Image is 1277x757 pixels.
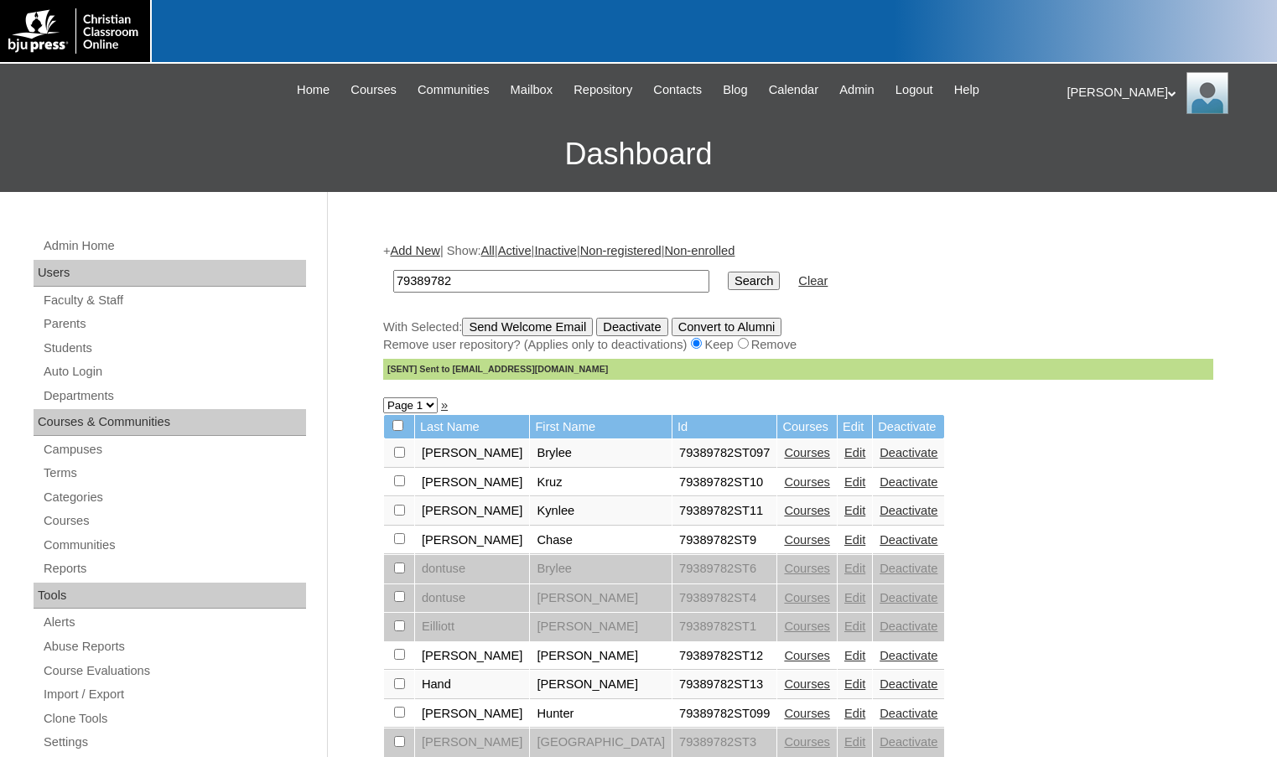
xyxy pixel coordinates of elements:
td: [PERSON_NAME] [415,700,530,728]
span: Calendar [769,80,818,100]
a: Edit [844,446,865,459]
a: Import / Export [42,684,306,705]
a: Courses [784,446,830,459]
td: dontuse [415,555,530,583]
a: Courses [784,504,830,517]
td: [PERSON_NAME] [415,526,530,555]
a: Blog [714,80,755,100]
td: 79389782ST099 [672,700,776,728]
a: Deactivate [880,504,937,517]
a: Edit [844,533,865,547]
a: Communities [42,535,306,556]
a: Categories [42,487,306,508]
td: First Name [530,415,672,439]
a: Admin [831,80,883,100]
a: Courses [784,707,830,720]
a: Deactivate [880,649,937,662]
a: Edit [844,735,865,749]
a: Courses [784,591,830,604]
a: Calendar [760,80,827,100]
td: 79389782ST097 [672,439,776,468]
span: Contacts [653,80,702,100]
td: 79389782ST1 [672,613,776,641]
a: Deactivate [880,677,937,691]
td: 79389782ST12 [672,642,776,671]
a: Inactive [534,244,577,257]
a: Courses [784,475,830,489]
div: Remove user repository? (Applies only to deactivations) Keep Remove [383,336,1213,354]
span: Blog [723,80,747,100]
a: Courses [784,649,830,662]
td: Kruz [530,469,672,497]
a: Courses [342,80,405,100]
td: Id [672,415,776,439]
a: Contacts [645,80,710,100]
a: Active [498,244,532,257]
td: Hand [415,671,530,699]
img: Melanie Sevilla [1186,72,1228,114]
td: 79389782ST3 [672,728,776,757]
a: Deactivate [880,562,937,575]
td: 79389782ST6 [672,555,776,583]
a: Mailbox [502,80,562,100]
a: Auto Login [42,361,306,382]
div: + | Show: | | | | [383,242,1213,380]
a: Add New [390,244,439,257]
a: Non-registered [580,244,662,257]
td: 79389782ST9 [672,526,776,555]
a: Departments [42,386,306,407]
div: Courses & Communities [34,409,306,436]
td: Courses [777,415,837,439]
td: Edit [838,415,872,439]
td: 79389782ST13 [672,671,776,699]
a: Edit [844,649,865,662]
a: Repository [565,80,641,100]
a: Edit [844,475,865,489]
td: Kynlee [530,497,672,526]
a: Admin Home [42,236,306,257]
input: Search [393,270,709,293]
td: [PERSON_NAME] [530,613,672,641]
a: Edit [844,504,865,517]
span: Admin [839,80,875,100]
input: Search [728,272,780,290]
span: Logout [895,80,933,100]
span: Help [954,80,979,100]
a: Help [946,80,988,100]
td: Eilliott [415,613,530,641]
a: Edit [844,620,865,633]
a: Edit [844,677,865,691]
a: Deactivate [880,620,937,633]
a: » [441,398,448,412]
a: Campuses [42,439,306,460]
input: Convert to Alumni [672,318,782,336]
a: Edit [844,707,865,720]
a: Logout [887,80,942,100]
div: Users [34,260,306,287]
a: Alerts [42,612,306,633]
a: Faculty & Staff [42,290,306,311]
td: [PERSON_NAME] [530,584,672,613]
td: [PERSON_NAME] [415,439,530,468]
div: [SENT] Sent to [EMAIL_ADDRESS][DOMAIN_NAME] [383,359,1213,380]
td: 79389782ST11 [672,497,776,526]
a: Edit [844,562,865,575]
span: Communities [418,80,490,100]
td: [GEOGRAPHIC_DATA] [530,728,672,757]
a: Deactivate [880,533,937,547]
a: Courses [784,562,830,575]
td: Last Name [415,415,530,439]
a: Non-enrolled [664,244,735,257]
a: Parents [42,314,306,334]
td: [PERSON_NAME] [415,642,530,671]
a: Courses [784,735,830,749]
h3: Dashboard [8,117,1269,192]
td: [PERSON_NAME] [415,469,530,497]
td: Deactivate [873,415,944,439]
a: Home [288,80,338,100]
td: Brylee [530,439,672,468]
span: Home [297,80,330,100]
a: Students [42,338,306,359]
a: Deactivate [880,446,937,459]
div: With Selected: [383,318,1213,380]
